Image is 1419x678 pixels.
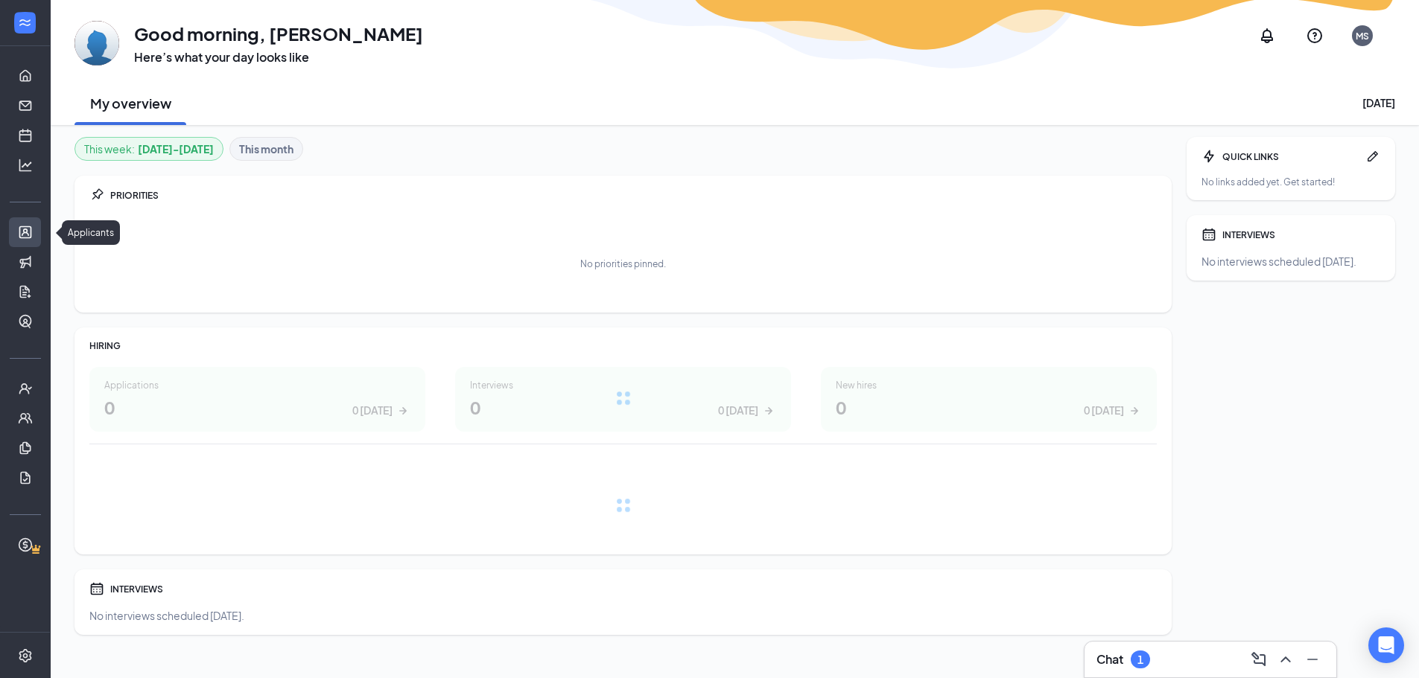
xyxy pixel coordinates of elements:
[1258,27,1276,45] svg: Notifications
[1222,150,1359,163] div: QUICK LINKS
[1356,30,1369,42] div: MS
[138,141,214,157] b: [DATE] - [DATE]
[1201,176,1380,188] div: No links added yet. Get started!
[1277,650,1295,668] svg: ChevronUp
[89,339,1157,352] div: HIRING
[1201,254,1380,269] div: No interviews scheduled [DATE].
[18,158,33,173] svg: Analysis
[1250,650,1268,668] svg: ComposeMessage
[89,608,1157,623] div: No interviews scheduled [DATE].
[89,581,104,596] svg: Calendar
[84,141,214,157] div: This week :
[1301,647,1324,671] button: Minimize
[18,648,33,663] svg: Settings
[74,21,119,65] img: Michael Schwartz
[1306,27,1324,45] svg: QuestionInfo
[239,141,293,157] b: This month
[1362,95,1395,110] div: [DATE]
[17,15,32,30] svg: WorkstreamLogo
[1201,227,1216,242] svg: Calendar
[1222,228,1380,241] div: INTERVIEWS
[89,188,104,202] svg: Pin
[1274,647,1298,671] button: ChevronUp
[90,94,171,112] h2: My overview
[18,381,33,396] svg: UserCheck
[134,21,423,46] h1: Good morning, [PERSON_NAME]
[580,258,666,270] div: No priorities pinned.
[110,583,1157,595] div: INTERVIEWS
[1137,653,1143,666] div: 1
[110,189,1157,202] div: PRIORITIES
[1304,650,1321,668] svg: Minimize
[1368,627,1404,663] div: Open Intercom Messenger
[134,49,423,65] h3: Here’s what your day looks like
[62,220,120,245] div: Applicants
[1201,149,1216,164] svg: Bolt
[1247,647,1271,671] button: ComposeMessage
[1096,651,1123,668] h3: Chat
[1365,149,1380,164] svg: Pen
